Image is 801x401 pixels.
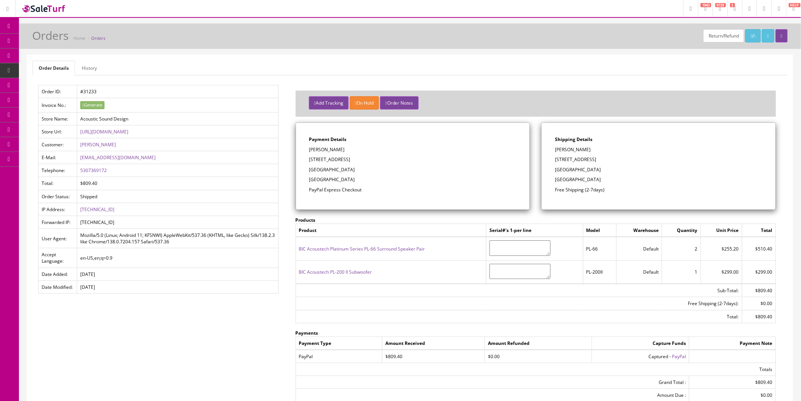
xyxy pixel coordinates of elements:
[742,237,776,260] td: $510.40
[77,112,278,125] td: Acoustic Sound Design
[77,216,278,229] td: [TECHNICAL_ID]
[382,337,485,350] td: Amount Received
[662,237,701,260] td: 2
[742,297,776,310] td: $0.00
[789,3,801,7] span: HELP
[296,284,742,297] td: Sub-Total:
[77,280,278,293] td: [DATE]
[77,85,278,98] td: #31233
[77,229,278,248] td: Mozilla/5.0 (Linux; Android 11; KFSNWI) AppleWebKit/537.36 (KHTML, like Gecko) Silk/138.2.3 like ...
[296,224,486,237] td: Product
[742,310,776,323] td: $809.40
[742,284,776,297] td: $809.40
[76,61,103,75] a: History
[39,280,77,293] td: Date Modified:
[616,224,662,237] td: Warehouse
[296,350,382,363] td: PayPal
[715,3,726,7] span: 8725
[80,167,107,174] a: 5307369172
[689,376,776,389] td: $809.40
[350,96,379,110] button: On Hold
[39,203,77,216] td: IP Address:
[701,224,742,237] td: Unit Price
[296,297,742,310] td: Free Shipping (2-7days):
[689,337,776,350] td: Payment Note
[77,190,278,203] td: Shipped
[555,136,592,143] strong: Shipping Details
[39,164,77,177] td: Telephone:
[296,330,318,336] strong: Payments
[380,96,418,110] button: Order Notes
[309,176,517,183] p: [GEOGRAPHIC_DATA]
[672,353,686,360] a: PayPal
[39,125,77,138] td: Store Url:
[616,237,662,260] td: Default
[21,3,67,14] img: SaleTurf
[77,248,278,268] td: en-US,en;q=0.9
[486,224,583,237] td: Serial#'s 1-per line
[662,260,701,284] td: 1
[296,217,316,223] strong: Products
[39,112,77,125] td: Store Name:
[309,146,517,153] p: [PERSON_NAME]
[80,128,128,135] a: [URL][DOMAIN_NAME]
[616,260,662,284] td: Default
[555,156,762,163] p: [STREET_ADDRESS]
[39,138,77,151] td: Customer:
[296,337,382,350] td: Payment Type
[555,186,762,193] p: Free Shipping (2-7days)
[39,216,77,229] td: Forwarded IP:
[648,353,671,360] span: Captured -
[296,310,742,323] td: Total:
[485,337,592,350] td: Amount Refunded
[33,61,75,75] a: Order Details
[309,96,349,110] button: Add Tracking
[745,29,761,42] a: /
[32,29,69,42] h1: Orders
[701,237,742,260] td: $255.20
[742,260,776,284] td: $299.00
[592,337,689,350] td: Capture Funds
[80,206,114,213] a: [TECHNICAL_ID]
[730,3,735,7] span: 3
[77,268,278,280] td: [DATE]
[80,141,116,148] a: [PERSON_NAME]
[39,268,77,280] td: Date Added:
[296,363,776,376] td: Totals
[309,136,347,143] strong: Payment Details
[309,166,517,173] p: [GEOGRAPHIC_DATA]
[73,35,85,41] a: Home
[80,154,156,161] a: [EMAIL_ADDRESS][DOMAIN_NAME]
[583,237,616,260] td: PL-66
[309,156,517,163] p: [STREET_ADDRESS]
[39,151,77,164] td: E-Mail:
[299,269,372,275] a: BIC Acoustech PL-200 II Subwoofer
[77,177,278,190] td: $809.40
[555,176,762,183] p: [GEOGRAPHIC_DATA]
[39,85,77,98] td: Order ID:
[555,146,762,153] p: [PERSON_NAME]
[299,246,425,252] a: BIC Acoustech Platinum Series PL-66 Surround Speaker Pair
[39,248,77,268] td: Accept Language:
[39,98,77,113] td: Invoice No.:
[39,229,77,248] td: User Agent:
[309,186,517,193] p: PayPal Express Checkout
[382,350,485,363] td: $809.40
[583,224,616,237] td: Model
[662,224,701,237] td: Quantity
[39,177,77,190] td: Total:
[701,3,711,7] span: 1943
[703,29,744,42] a: Return/Refund
[485,350,592,363] td: $0.00
[39,190,77,203] td: Order Status:
[555,166,762,173] p: [GEOGRAPHIC_DATA]
[80,101,104,109] button: Generate
[583,260,616,284] td: PL-200II
[701,260,742,284] td: $299.00
[742,224,776,237] td: Total
[91,35,105,41] a: Orders
[296,376,689,389] td: Grand Total :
